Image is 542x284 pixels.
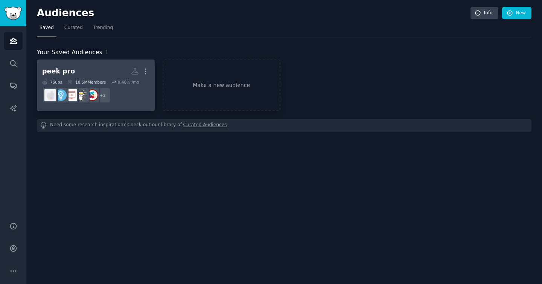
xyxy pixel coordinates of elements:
[44,89,56,101] img: apple
[87,89,98,101] img: Choices
[67,79,106,85] div: 18.5M Members
[91,22,116,37] a: Trending
[37,48,102,57] span: Your Saved Audiences
[502,7,531,20] a: New
[163,60,280,111] a: Make a new audience
[37,119,531,132] div: Need some research inspiration? Check out our library of
[42,79,62,85] div: 7 Sub s
[37,7,470,19] h2: Audiences
[40,24,54,31] span: Saved
[118,79,139,85] div: 0.48 % /mo
[105,49,109,56] span: 1
[55,89,67,101] img: Entrepreneur
[42,67,75,76] div: peek pro
[95,87,111,103] div: + 2
[76,89,88,101] img: virtualreality
[64,24,83,31] span: Curated
[470,7,498,20] a: Info
[37,60,155,111] a: peek pro7Subs18.5MMembers0.48% /mo+2ChoicesvirtualrealitywebdevEntrepreneurapple
[183,122,227,130] a: Curated Audiences
[37,22,56,37] a: Saved
[5,7,22,20] img: GummySearch logo
[62,22,85,37] a: Curated
[65,89,77,101] img: webdev
[93,24,113,31] span: Trending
